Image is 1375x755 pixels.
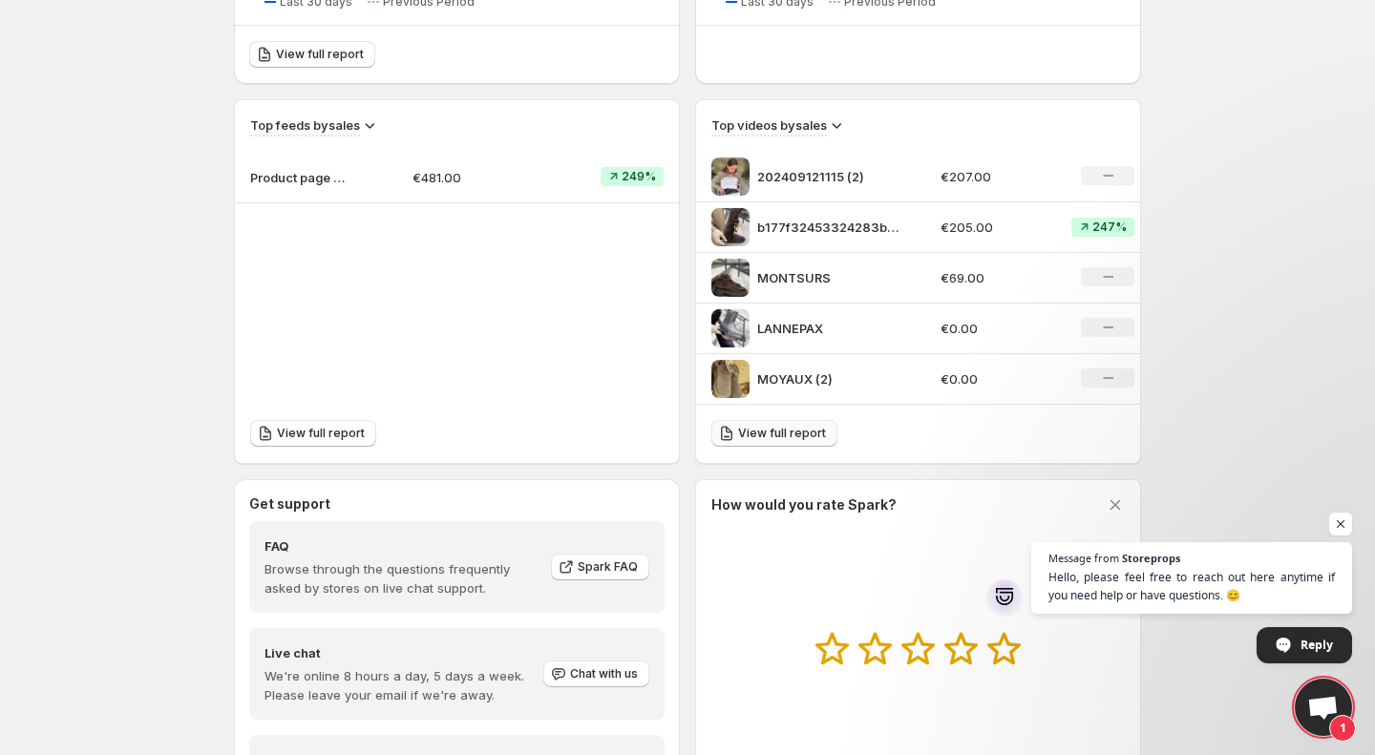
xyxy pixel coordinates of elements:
[1092,220,1127,235] span: 247%
[1048,553,1119,563] span: Message from
[1122,553,1180,563] span: Storeprops
[622,169,656,184] span: 249%
[941,268,1050,287] p: €69.00
[711,259,750,297] img: MONTSURS
[249,41,375,68] a: View full report
[738,426,826,441] span: View full report
[757,319,900,338] p: LANNEPAX
[941,369,1050,388] p: €0.00
[757,218,900,237] p: b177f32453324283b3116b50fb0cb689
[1295,679,1352,736] div: Open chat
[412,168,544,187] p: €481.00
[249,494,330,514] h3: Get support
[264,559,538,598] p: Browse through the questions frequently asked by stores on live chat support.
[941,167,1050,186] p: €207.00
[543,661,649,687] button: Chat with us
[277,426,365,441] span: View full report
[757,268,900,287] p: MONTSURS
[711,309,750,347] img: LANNEPAX
[711,208,750,246] img: b177f32453324283b3116b50fb0cb689
[570,666,638,682] span: Chat with us
[711,495,897,514] h3: How would you rate Spark?
[264,643,541,662] h4: Live chat
[1329,715,1356,742] span: 1
[250,420,376,447] a: View full report
[250,115,360,135] h3: Top feeds by sales
[264,666,541,704] p: We're online 8 hours a day, 5 days a week. Please leave your email if we're away.
[250,168,346,187] p: Product page carousel
[941,319,1050,338] p: €0.00
[578,559,638,575] span: Spark FAQ
[711,420,837,447] a: View full report
[264,536,538,556] h4: FAQ
[276,47,364,62] span: View full report
[941,218,1050,237] p: €205.00
[757,167,900,186] p: 202409121115 (2)
[757,369,900,388] p: MOYAUX (2)
[1301,628,1333,661] span: Reply
[551,554,649,580] a: Spark FAQ
[711,115,827,135] h3: Top videos by sales
[1048,568,1335,604] span: Hello, please feel free to reach out here anytime if you need help or have questions. 😊
[711,360,750,398] img: MOYAUX (2)
[711,157,750,196] img: 202409121115 (2)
